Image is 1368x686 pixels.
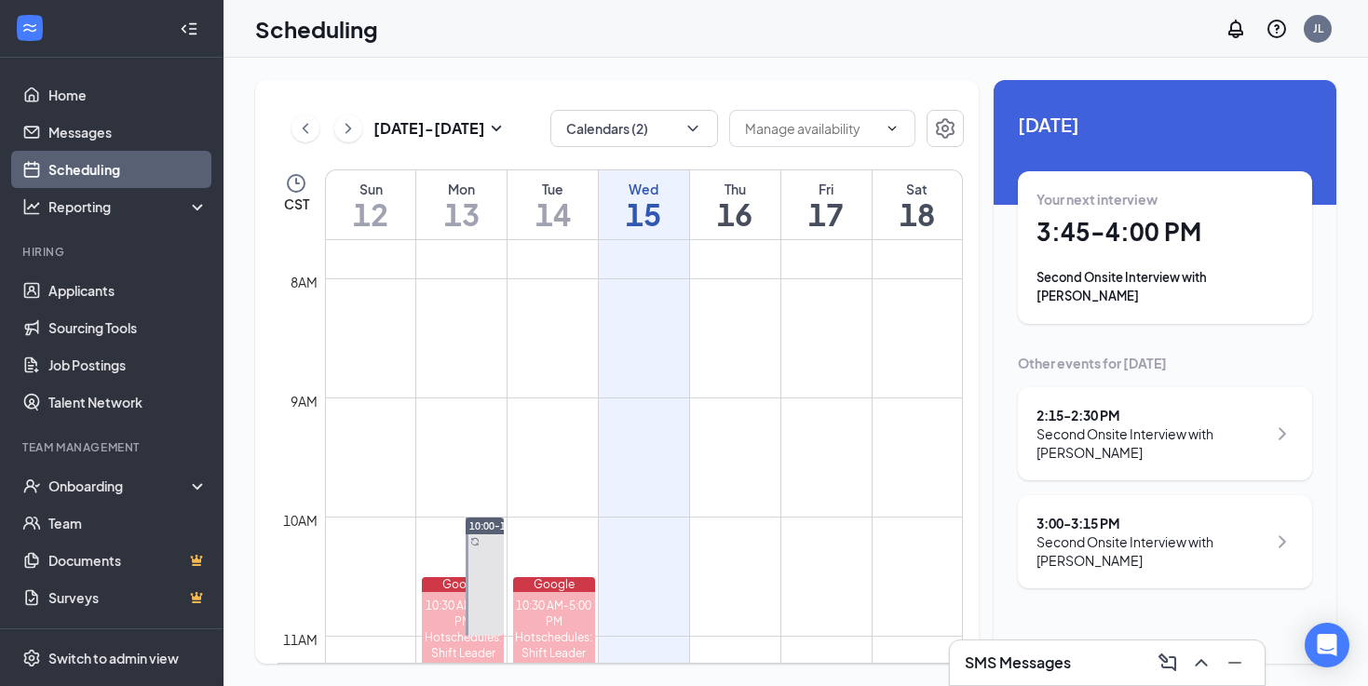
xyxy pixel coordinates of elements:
[20,19,39,37] svg: WorkstreamLogo
[485,117,508,140] svg: SmallChevronDown
[287,272,321,292] div: 8am
[513,598,594,629] div: 10:30 AM-5:00 PM
[1220,648,1250,678] button: Minimize
[279,629,321,650] div: 11am
[22,244,204,260] div: Hiring
[48,309,208,346] a: Sourcing Tools
[48,383,208,421] a: Talent Network
[326,198,415,230] h1: 12
[48,76,208,114] a: Home
[1157,652,1179,674] svg: ComposeMessage
[1225,18,1247,40] svg: Notifications
[291,114,319,142] button: ChevronLeft
[48,114,208,151] a: Messages
[416,170,507,239] a: October 13, 2025
[422,577,503,592] div: Google
[1190,652,1212,674] svg: ChevronUp
[48,272,208,309] a: Applicants
[22,649,41,667] svg: Settings
[422,629,503,677] div: Hotschedules: Shift Leader Leadership
[873,180,962,198] div: Sat
[1036,216,1294,248] h1: 3:45 - 4:00 PM
[48,477,192,495] div: Onboarding
[1313,20,1323,36] div: JL
[1305,623,1349,667] div: Open Intercom Messenger
[48,504,208,542] a: Team
[508,170,598,239] a: October 14, 2025
[48,649,179,667] div: Switch to admin view
[927,110,964,147] button: Settings
[745,118,877,139] input: Manage availability
[781,180,872,198] div: Fri
[1036,532,1266,570] div: Second Onsite Interview with [PERSON_NAME]
[339,117,358,140] svg: ChevronRight
[1036,514,1266,532] div: 3:00 - 3:15 PM
[416,198,507,230] h1: 13
[1018,354,1312,372] div: Other events for [DATE]
[296,117,315,140] svg: ChevronLeft
[180,20,198,38] svg: Collapse
[599,180,689,198] div: Wed
[1271,423,1294,445] svg: ChevronRight
[1036,406,1266,424] div: 2:15 - 2:30 PM
[48,151,208,188] a: Scheduling
[1266,18,1288,40] svg: QuestionInfo
[285,172,307,195] svg: Clock
[422,598,503,629] div: 10:30 AM-5:00 PM
[873,198,962,230] h1: 18
[684,119,702,138] svg: ChevronDown
[1036,190,1294,208] div: Your next interview
[48,197,209,216] div: Reporting
[373,118,485,139] h3: [DATE] - [DATE]
[781,170,872,239] a: October 17, 2025
[690,170,780,239] a: October 16, 2025
[965,652,1071,673] h3: SMS Messages
[690,198,780,230] h1: 16
[284,195,309,213] span: CST
[690,180,780,198] div: Thu
[599,170,689,239] a: October 15, 2025
[22,477,41,495] svg: UserCheck
[470,537,480,546] svg: Sync
[22,439,204,455] div: Team Management
[279,510,321,531] div: 10am
[48,346,208,383] a: Job Postings
[550,110,718,147] button: Calendars (2)ChevronDown
[599,198,689,230] h1: 15
[1186,648,1216,678] button: ChevronUp
[513,629,594,677] div: Hotschedules: Shift Leader Leadership
[255,13,378,45] h1: Scheduling
[508,180,598,198] div: Tue
[513,577,594,592] div: Google
[1036,268,1294,305] div: Second Onsite Interview with [PERSON_NAME]
[1153,648,1183,678] button: ComposeMessage
[326,180,415,198] div: Sun
[1224,652,1246,674] svg: Minimize
[48,579,208,616] a: SurveysCrown
[416,180,507,198] div: Mon
[1271,531,1294,553] svg: ChevronRight
[508,198,598,230] h1: 14
[781,198,872,230] h1: 17
[326,170,415,239] a: October 12, 2025
[1018,110,1312,139] span: [DATE]
[287,391,321,411] div: 9am
[469,519,542,532] span: 10:00-11:00 AM
[1036,424,1266,462] div: Second Onsite Interview with [PERSON_NAME]
[885,121,900,136] svg: ChevronDown
[48,542,208,579] a: DocumentsCrown
[22,197,41,216] svg: Analysis
[934,117,956,140] svg: Settings
[873,170,962,239] a: October 18, 2025
[334,114,362,142] button: ChevronRight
